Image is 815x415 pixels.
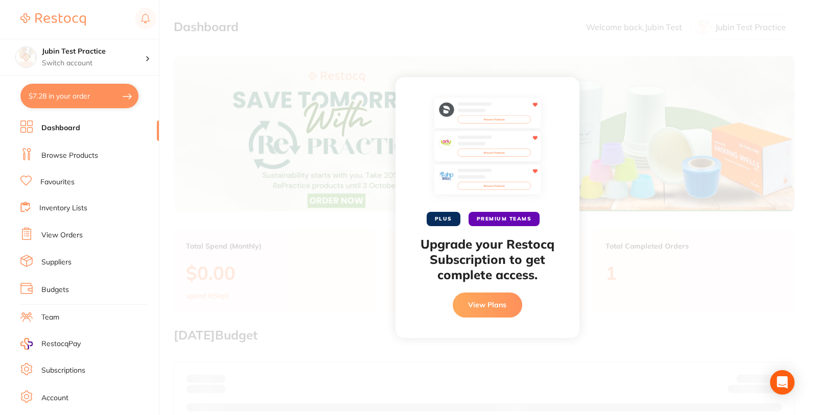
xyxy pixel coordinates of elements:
[41,151,98,161] a: Browse Products
[42,58,145,68] p: Switch account
[770,370,795,395] div: Open Intercom Messenger
[41,230,83,240] a: View Orders
[434,97,541,200] img: favourites-preview.svg
[20,8,86,31] a: Restocq Logo
[20,338,33,350] img: RestocqPay
[427,212,460,226] span: PLUS
[469,212,540,226] span: PREMIUM TEAMS
[453,292,522,317] button: View Plans
[41,393,68,403] a: Account
[42,46,145,57] h4: Jubin Test Practice
[40,177,75,187] a: Favourites
[41,365,85,376] a: Subscriptions
[16,47,36,67] img: Jubin Test Practice
[20,338,81,350] a: RestocqPay
[41,257,72,267] a: Suppliers
[41,339,81,349] span: RestocqPay
[41,285,69,295] a: Budgets
[41,123,80,133] a: Dashboard
[41,312,59,323] a: Team
[416,236,559,282] h2: Upgrade your Restocq Subscription to get complete access.
[20,13,86,26] img: Restocq Logo
[20,84,138,108] button: $7.28 in your order
[39,203,87,213] a: Inventory Lists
